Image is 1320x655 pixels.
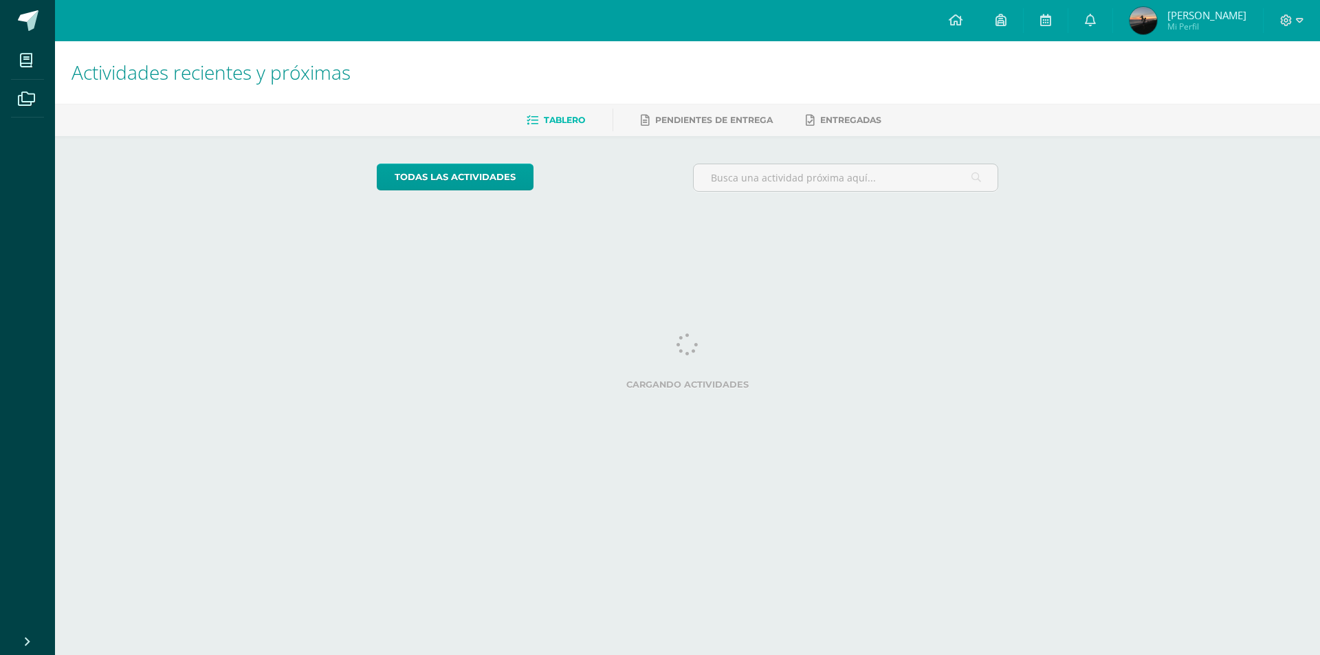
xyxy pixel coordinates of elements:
[1167,21,1246,32] span: Mi Perfil
[527,109,585,131] a: Tablero
[377,379,999,390] label: Cargando actividades
[655,115,773,125] span: Pendientes de entrega
[1167,8,1246,22] span: [PERSON_NAME]
[694,164,998,191] input: Busca una actividad próxima aquí...
[641,109,773,131] a: Pendientes de entrega
[377,164,533,190] a: todas las Actividades
[806,109,881,131] a: Entregadas
[1130,7,1157,34] img: adda248ed197d478fb388b66fa81bb8e.png
[820,115,881,125] span: Entregadas
[71,59,351,85] span: Actividades recientes y próximas
[544,115,585,125] span: Tablero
